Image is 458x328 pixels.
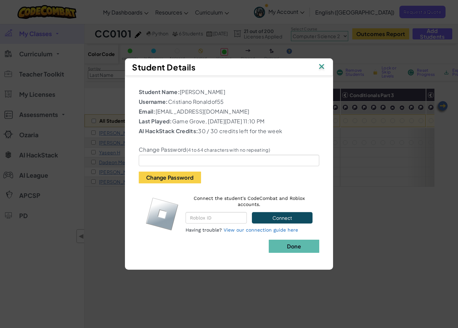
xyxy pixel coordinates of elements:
b: Done [287,243,301,250]
button: Connect [252,212,313,223]
label: Change Password [139,146,270,153]
input: Roblox ID [186,212,247,223]
p: Cristiano Ronaldof55 [139,98,319,106]
img: IconClose.svg [317,62,326,72]
button: Change Password [139,172,201,183]
a: View our connection guide here [224,227,298,233]
p: Game Grove, [DATE][DATE] 11:10 PM [139,117,319,125]
b: Student Name: [139,88,180,95]
p: [PERSON_NAME] [139,88,319,96]
b: Username: [139,98,168,105]
b: Email: [139,108,156,115]
b: Last Played: [139,118,172,125]
p: [EMAIL_ADDRESS][DOMAIN_NAME] [139,108,319,116]
span: Having trouble? [186,227,222,233]
p: 30 / 30 credits left for the week [139,127,319,135]
p: Connect the student's CodeCombat and Roblox accounts. [186,195,313,207]
small: (4 to 64 characters with no repeating) [187,147,270,153]
span: Student Details [132,62,195,72]
button: Done [269,240,319,253]
img: roblox-logo.svg [145,197,179,231]
b: AI HackStack Credits: [139,127,198,135]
